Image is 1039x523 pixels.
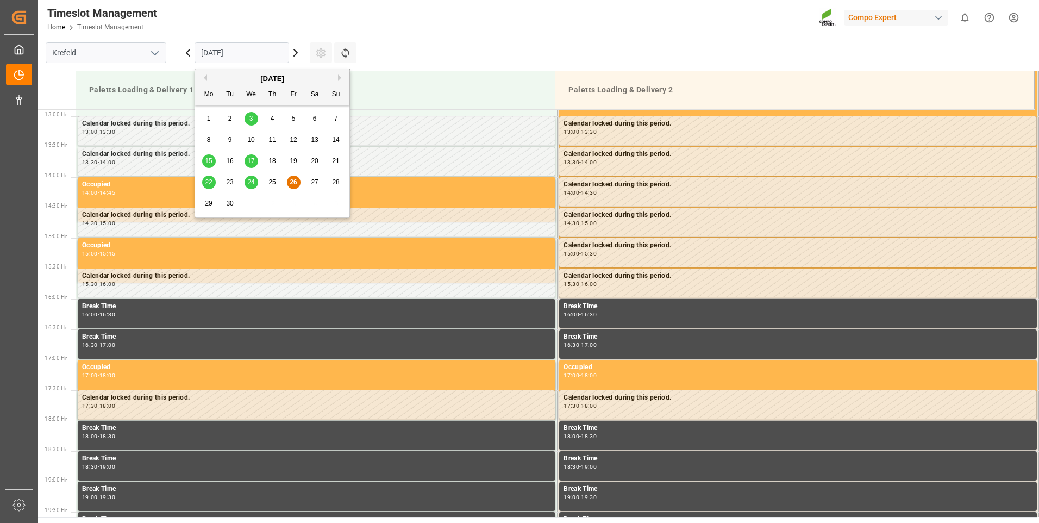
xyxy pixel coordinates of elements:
div: Calendar locked during this period. [564,149,1032,160]
div: 14:30 [581,190,597,195]
div: Timeslot Management [47,5,157,21]
div: Choose Saturday, September 13th, 2025 [308,133,322,147]
div: 18:30 [82,464,98,469]
button: open menu [146,45,162,61]
div: 14:30 [564,221,579,226]
div: - [98,221,99,226]
div: 17:00 [581,343,597,347]
div: 18:00 [581,373,597,378]
div: 18:00 [99,403,115,408]
div: Choose Tuesday, September 2nd, 2025 [223,112,237,126]
button: Previous Month [201,74,207,81]
div: Su [329,88,343,102]
span: 12 [290,136,297,144]
div: 14:00 [581,160,597,165]
span: 9 [228,136,232,144]
div: Choose Friday, September 12th, 2025 [287,133,301,147]
div: Choose Sunday, September 28th, 2025 [329,176,343,189]
div: 19:00 [581,464,597,469]
span: 5 [292,115,296,122]
input: Type to search/select [46,42,166,63]
div: Choose Tuesday, September 16th, 2025 [223,154,237,168]
button: Compo Expert [844,7,953,28]
span: 21 [332,157,339,165]
div: - [98,282,99,287]
div: Choose Monday, September 22nd, 2025 [202,176,216,189]
span: 13:30 Hr [45,142,67,148]
div: - [579,343,581,347]
div: 13:30 [82,160,98,165]
span: 8 [207,136,211,144]
div: 15:00 [581,221,597,226]
span: 17 [247,157,254,165]
span: 1 [207,115,211,122]
div: 16:30 [581,312,597,317]
div: 14:30 [82,221,98,226]
div: Choose Thursday, September 11th, 2025 [266,133,279,147]
div: Paletts Loading & Delivery 2 [564,80,1025,100]
div: Choose Sunday, September 7th, 2025 [329,112,343,126]
div: Choose Monday, September 1st, 2025 [202,112,216,126]
div: - [98,464,99,469]
span: 23 [226,178,233,186]
div: Calendar locked during this period. [82,119,550,129]
div: - [98,160,99,165]
div: 18:00 [82,434,98,439]
div: Break Time [564,301,1032,312]
div: - [579,129,581,134]
div: 16:30 [564,343,579,347]
div: - [579,190,581,195]
div: - [98,312,99,317]
div: Choose Tuesday, September 23rd, 2025 [223,176,237,189]
span: 17:30 Hr [45,385,67,391]
img: Screenshot%202023-09-29%20at%2010.02.21.png_1712312052.png [819,8,836,27]
div: 14:00 [564,190,579,195]
div: Break Time [82,484,551,495]
div: Occupied [564,362,1032,373]
div: - [98,403,99,408]
div: Choose Wednesday, September 10th, 2025 [245,133,258,147]
span: 29 [205,200,212,207]
div: Calendar locked during this period. [82,210,550,221]
div: - [579,464,581,469]
div: Paletts Loading & Delivery 1 [85,80,546,100]
div: Th [266,88,279,102]
div: Break Time [82,453,551,464]
div: Calendar locked during this period. [564,179,1032,190]
span: 19:30 Hr [45,507,67,513]
div: 14:45 [99,190,115,195]
div: Break Time [564,423,1032,434]
div: Choose Tuesday, September 30th, 2025 [223,197,237,210]
button: Help Center [977,5,1002,30]
div: - [579,282,581,287]
div: Choose Wednesday, September 3rd, 2025 [245,112,258,126]
div: - [98,373,99,378]
div: 16:00 [581,282,597,287]
div: Choose Sunday, September 21st, 2025 [329,154,343,168]
div: We [245,88,258,102]
div: 16:00 [82,312,98,317]
div: Choose Friday, September 26th, 2025 [287,176,301,189]
div: - [98,251,99,256]
div: 18:30 [581,434,597,439]
div: Calendar locked during this period. [564,271,1032,282]
div: Tu [223,88,237,102]
span: 19 [290,157,297,165]
span: 18:30 Hr [45,446,67,452]
div: Calendar locked during this period. [564,240,1032,251]
div: 13:30 [581,129,597,134]
span: 15 [205,157,212,165]
div: Break Time [82,301,551,312]
div: Mo [202,88,216,102]
div: - [98,190,99,195]
input: DD.MM.YYYY [195,42,289,63]
span: 22 [205,178,212,186]
span: 13:00 Hr [45,111,67,117]
div: 18:30 [99,434,115,439]
div: 13:30 [564,160,579,165]
div: Choose Thursday, September 18th, 2025 [266,154,279,168]
span: 27 [311,178,318,186]
div: 19:30 [99,495,115,500]
div: Choose Monday, September 29th, 2025 [202,197,216,210]
span: 14:00 Hr [45,172,67,178]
